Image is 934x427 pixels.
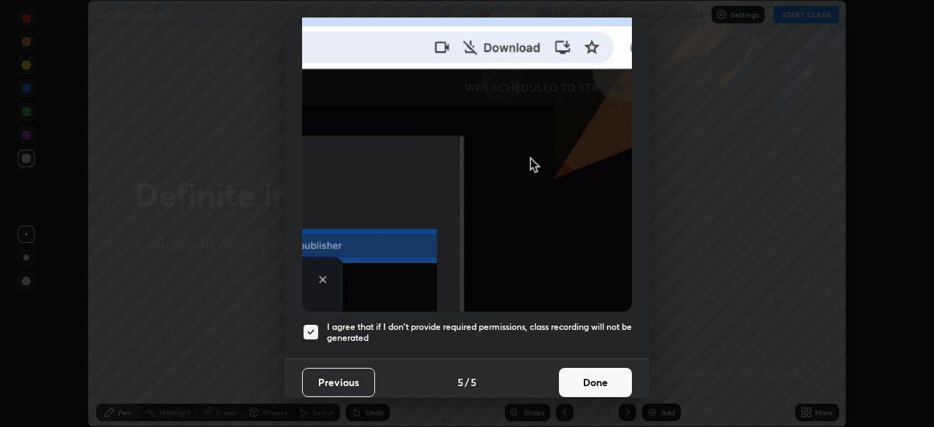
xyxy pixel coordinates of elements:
[458,374,463,390] h4: 5
[471,374,476,390] h4: 5
[559,368,632,397] button: Done
[302,368,375,397] button: Previous
[327,321,632,344] h5: I agree that if I don't provide required permissions, class recording will not be generated
[465,374,469,390] h4: /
